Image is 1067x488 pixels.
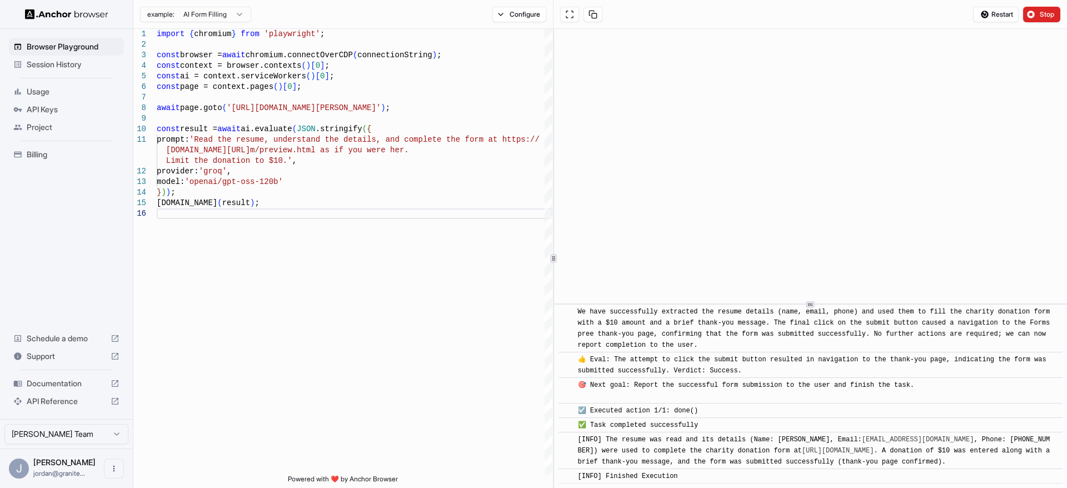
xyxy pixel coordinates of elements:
span: 👍 Eval: The attempt to click the submit button resulted in navigation to the thank‑you page, indi... [578,356,1050,375]
span: ( [217,198,222,207]
span: Powered with ❤️ by Anchor Browser [288,475,398,488]
span: ai.evaluate [241,125,292,133]
button: Stop [1023,7,1060,22]
span: lete the form at https:// [423,135,540,144]
span: API Keys [27,104,119,115]
a: [EMAIL_ADDRESS][DOMAIN_NAME] [862,436,974,444]
a: [URL][DOMAIN_NAME] [802,447,874,455]
span: [ [316,72,320,81]
span: ( [301,61,306,70]
span: prompt: [157,135,190,144]
span: ) [166,188,171,197]
span: ​ [564,405,570,416]
span: const [157,125,180,133]
span: ( [362,125,367,133]
span: ; [386,103,390,112]
span: example: [147,10,174,19]
span: await [157,103,180,112]
div: 8 [133,103,146,113]
span: } [157,188,161,197]
span: ( [306,72,311,81]
span: ; [171,188,175,197]
span: ( [292,125,297,133]
span: [INFO] Finished Execution [578,472,678,480]
span: ​ [564,420,570,431]
span: await [217,125,241,133]
div: 5 [133,71,146,82]
div: J [9,459,29,479]
div: 16 [133,208,146,219]
span: Restart [991,10,1013,19]
div: 3 [133,50,146,61]
span: , [227,167,231,176]
span: { [367,125,371,133]
span: ☑️ Executed action 1/1: done() [578,407,699,415]
span: provider: [157,167,199,176]
span: ​ [564,434,570,445]
div: 14 [133,187,146,198]
span: Project [27,122,119,133]
div: 12 [133,166,146,177]
button: Open in full screen [560,7,579,22]
span: } [231,29,236,38]
span: Billing [27,149,119,160]
span: ] [325,72,329,81]
span: m/preview.html as if you were her. [250,146,409,155]
span: ; [330,72,334,81]
span: ) [306,61,311,70]
span: Limit the donation to $10.' [166,156,292,165]
span: '[URL][DOMAIN_NAME][PERSON_NAME]' [227,103,381,112]
div: Usage [9,83,124,101]
div: 15 [133,198,146,208]
span: ✅ Task completed successfully [578,421,699,429]
div: 1 [133,29,146,39]
div: 2 [133,39,146,50]
span: 0 [287,82,292,91]
span: ; [255,198,259,207]
span: jordan@graniteworks.com.au [33,469,85,477]
span: 0 [320,72,325,81]
span: ; [437,51,441,59]
span: 'playwright' [264,29,320,38]
span: from [241,29,260,38]
div: API Reference [9,392,124,410]
span: chromium [194,29,231,38]
div: 11 [133,135,146,145]
span: page = context.pages [180,82,273,91]
div: Browser Playground [9,38,124,56]
div: 4 [133,61,146,71]
span: [DOMAIN_NAME][URL] [166,146,250,155]
span: model: [157,177,185,186]
span: Jordan Taylor [33,457,96,467]
div: Project [9,118,124,136]
span: [ [283,82,287,91]
span: [ [311,61,315,70]
span: Stop [1040,10,1055,19]
span: ) [278,82,282,91]
span: , [292,156,297,165]
span: ; [320,29,325,38]
button: Restart [973,7,1019,22]
div: 7 [133,92,146,103]
span: ; [325,61,329,70]
button: Open menu [104,459,124,479]
span: ( [222,103,227,112]
span: ( [353,51,357,59]
span: Documentation [27,378,106,389]
span: Session History [27,59,119,70]
button: Configure [492,7,546,22]
span: ) [311,72,315,81]
span: ) [161,188,166,197]
div: Billing [9,146,124,163]
span: ​ [564,380,570,391]
span: chromium.connectOverCDP [246,51,353,59]
span: 🎯 Next goal: Report the successful form submission to the user and finish the task. [578,381,915,400]
div: 10 [133,124,146,135]
span: browser = [180,51,222,59]
span: Browser Playground [27,41,119,52]
span: { [190,29,194,38]
span: 'groq' [199,167,227,176]
span: ) [381,103,385,112]
div: 9 [133,113,146,124]
span: const [157,72,180,81]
